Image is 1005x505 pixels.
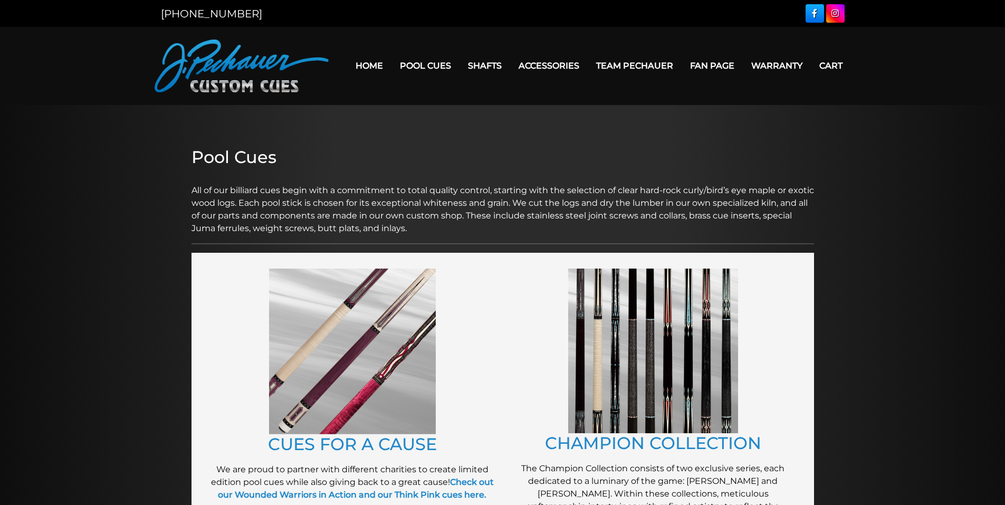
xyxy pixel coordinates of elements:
[811,52,851,79] a: Cart
[682,52,743,79] a: Fan Page
[218,477,494,500] a: Check out our Wounded Warriors in Action and our Think Pink cues here.
[207,463,497,501] p: We are proud to partner with different charities to create limited edition pool cues while also g...
[192,171,814,235] p: All of our billiard cues begin with a commitment to total quality control, starting with the sele...
[391,52,460,79] a: Pool Cues
[347,52,391,79] a: Home
[460,52,510,79] a: Shafts
[545,433,761,453] a: CHAMPION COLLECTION
[192,147,814,167] h2: Pool Cues
[268,434,437,454] a: CUES FOR A CAUSE
[588,52,682,79] a: Team Pechauer
[743,52,811,79] a: Warranty
[161,7,262,20] a: [PHONE_NUMBER]
[155,40,329,92] img: Pechauer Custom Cues
[510,52,588,79] a: Accessories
